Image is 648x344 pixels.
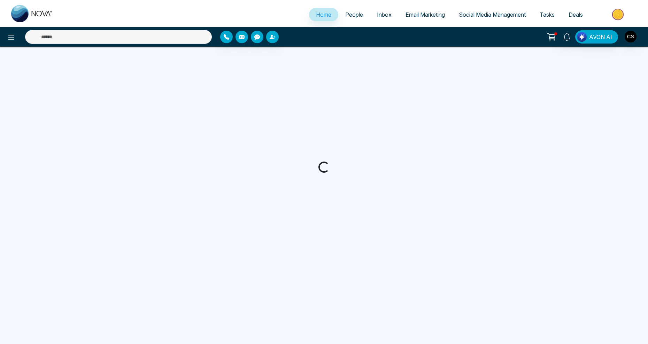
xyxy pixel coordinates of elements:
a: Social Media Management [452,8,533,21]
span: Deals [569,11,583,18]
span: Social Media Management [459,11,526,18]
span: Home [316,11,331,18]
img: User Avatar [625,31,637,42]
button: AVON AI [575,30,618,44]
img: Market-place.gif [593,7,644,22]
span: People [345,11,363,18]
a: Inbox [370,8,399,21]
span: Inbox [377,11,392,18]
span: Email Marketing [406,11,445,18]
a: Tasks [533,8,562,21]
span: AVON AI [589,33,612,41]
img: Nova CRM Logo [11,5,53,22]
img: Lead Flow [577,32,587,42]
a: Email Marketing [399,8,452,21]
span: Tasks [540,11,555,18]
a: People [338,8,370,21]
a: Deals [562,8,590,21]
a: Home [309,8,338,21]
